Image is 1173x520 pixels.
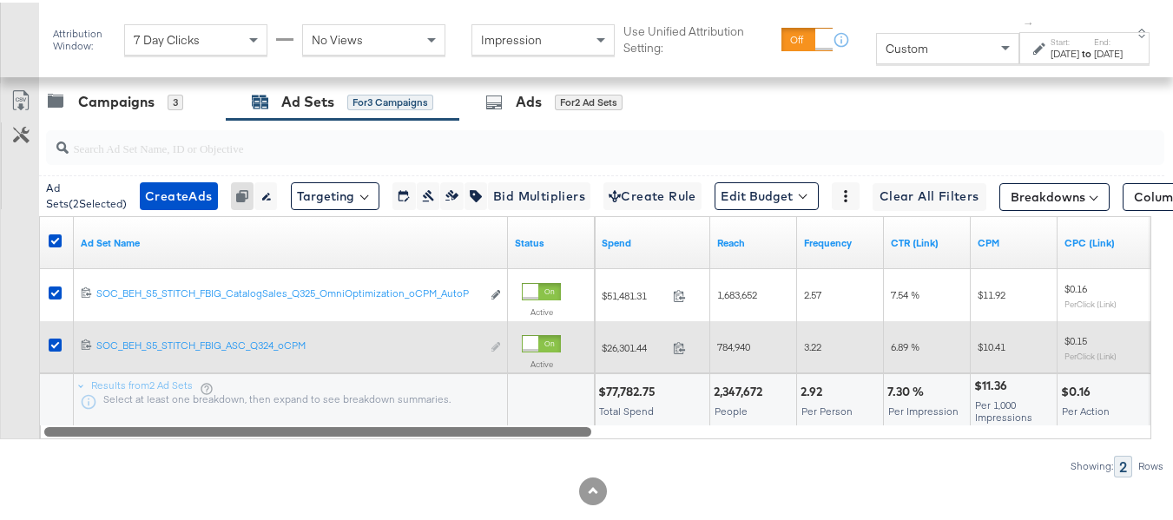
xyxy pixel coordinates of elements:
label: End: [1094,34,1123,45]
a: Your Ad Set name. [81,234,501,247]
button: CreateAds [140,180,218,207]
label: Start: [1051,34,1079,45]
div: [DATE] [1051,44,1079,58]
button: Breakdowns [999,181,1110,208]
a: The total amount spent to date. [602,234,703,247]
button: Bid Multipliers [487,180,590,207]
span: Create Ads [145,183,213,205]
div: Ad Sets ( 2 Selected) [46,178,127,209]
span: Create Rule [609,183,696,205]
span: Per 1,000 Impressions [975,396,1032,421]
div: $77,782.75 [598,381,661,398]
div: Campaigns [78,89,155,109]
label: Active [522,304,561,315]
span: Total Spend [599,402,654,415]
span: People [715,402,748,415]
div: for 3 Campaigns [347,92,433,108]
span: 6.89 % [891,338,919,351]
button: Targeting [291,180,379,207]
div: [DATE] [1094,44,1123,58]
button: Create Rule [603,180,702,207]
span: Per Impression [888,402,959,415]
a: The number of clicks received on a link in your ad divided by the number of impressions. [891,234,964,247]
div: for 2 Ad Sets [555,92,623,108]
div: SOC_BEH_S5_STITCH_FBIG_CatalogSales_Q325_OmniOptimization_oCPM_AutoP [96,284,481,298]
a: SOC_BEH_S5_STITCH_FBIG_CatalogSales_Q325_OmniOptimization_oCPM_AutoP [96,284,481,302]
span: $11.92 [978,286,1005,299]
span: 2.57 [804,286,821,299]
label: Use Unified Attribution Setting: [623,21,774,53]
span: 7 Day Clicks [134,30,200,45]
span: $26,301.44 [602,339,666,352]
span: $0.16 [1064,280,1087,293]
div: 2,347,672 [714,381,768,398]
span: $51,481.31 [602,286,666,299]
label: Active [522,356,561,367]
span: $0.15 [1064,332,1087,345]
sub: Per Click (Link) [1064,348,1117,359]
span: Custom [886,38,928,54]
button: Clear All Filters [873,181,986,208]
div: SOC_BEH_S5_STITCH_FBIG_ASC_Q324_oCPM [96,336,481,350]
a: The number of people your ad was served to. [717,234,790,247]
div: Showing: [1070,457,1114,470]
div: Attribution Window: [52,25,115,49]
div: Ad Sets [281,89,334,109]
a: The average cost you've paid to have 1,000 impressions of your ad. [978,234,1051,247]
div: $11.36 [974,375,1012,392]
span: No Views [312,30,363,45]
span: 1,683,652 [717,286,757,299]
div: 3 [168,92,183,108]
sub: Per Click (Link) [1064,296,1117,306]
span: Bid Multipliers [493,183,585,205]
a: SOC_BEH_S5_STITCH_FBIG_ASC_Q324_oCPM [96,336,481,354]
span: Per Person [801,402,853,415]
span: Per Action [1062,402,1110,415]
button: Edit Budget [715,180,819,207]
span: Clear All Filters [880,183,979,205]
span: 7.54 % [891,286,919,299]
div: $0.16 [1061,381,1096,398]
div: Ads [516,89,542,109]
span: $10.41 [978,338,1005,351]
a: The average number of times your ad was served to each person. [804,234,877,247]
span: Impression [481,30,542,45]
div: 7.30 % [887,381,929,398]
div: 2.92 [801,381,827,398]
div: 2 [1114,453,1132,475]
strong: to [1079,44,1094,57]
span: 3.22 [804,338,821,351]
span: 784,940 [717,338,750,351]
div: Rows [1137,457,1164,470]
span: ↑ [1021,18,1038,24]
input: Search Ad Set Name, ID or Objective [69,122,1065,155]
a: Shows the current state of your Ad Set. [515,234,588,247]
